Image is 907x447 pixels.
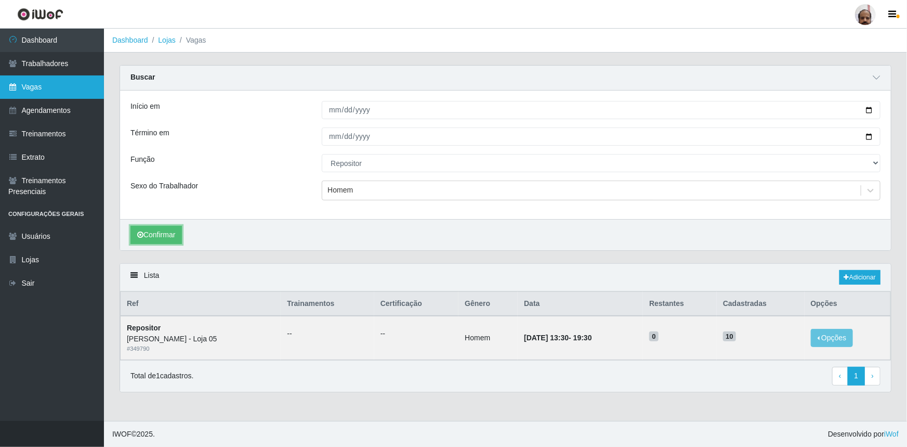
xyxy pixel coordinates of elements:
time: 19:30 [573,334,592,342]
span: © 2025 . [112,429,155,440]
label: Início em [130,101,160,112]
a: Adicionar [839,270,880,285]
a: Dashboard [112,36,148,44]
a: 1 [848,367,865,386]
label: Término em [130,127,169,138]
strong: - [524,334,591,342]
span: 10 [723,331,736,342]
div: Lista [120,264,891,291]
th: Cadastradas [717,292,805,316]
ul: -- [287,328,367,339]
th: Opções [805,292,891,316]
nav: breadcrumb [104,29,907,53]
label: Função [130,154,155,165]
span: Desenvolvido por [828,429,899,440]
input: 00/00/0000 [322,101,880,119]
span: IWOF [112,430,132,438]
div: [PERSON_NAME] - Loja 05 [127,334,274,344]
span: › [871,372,874,380]
button: Opções [811,329,853,347]
label: Sexo do Trabalhador [130,181,198,191]
th: Data [518,292,643,316]
th: Trainamentos [281,292,374,316]
td: Homem [458,316,518,360]
th: Restantes [643,292,717,316]
div: Homem [327,185,353,196]
th: Gênero [458,292,518,316]
button: Confirmar [130,226,182,244]
strong: Buscar [130,73,155,81]
p: Total de 1 cadastros. [130,371,193,381]
a: Previous [832,367,848,386]
li: Vagas [176,35,206,46]
input: 00/00/0000 [322,127,880,146]
a: Lojas [158,36,175,44]
div: # 349790 [127,344,274,353]
th: Certificação [374,292,458,316]
span: 0 [649,331,659,342]
a: Next [864,367,880,386]
nav: pagination [832,367,880,386]
a: iWof [884,430,899,438]
th: Ref [121,292,281,316]
strong: Repositor [127,324,161,332]
time: [DATE] 13:30 [524,334,569,342]
span: ‹ [839,372,842,380]
ul: -- [380,328,452,339]
img: CoreUI Logo [17,8,63,21]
